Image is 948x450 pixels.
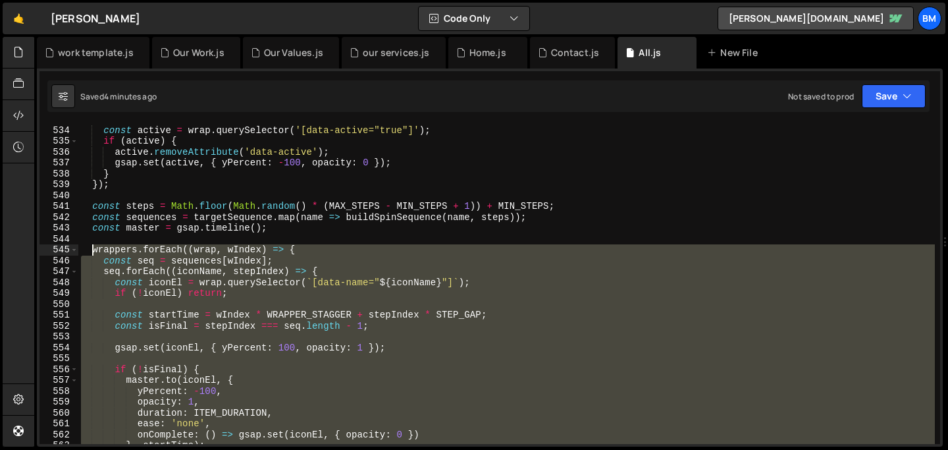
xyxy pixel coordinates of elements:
div: 549 [39,288,78,299]
div: 536 [39,147,78,158]
div: 548 [39,277,78,289]
div: 556 [39,364,78,376]
div: 555 [39,353,78,364]
div: 552 [39,321,78,332]
div: 541 [39,201,78,212]
div: 535 [39,136,78,147]
div: 4 minutes ago [104,91,157,102]
div: 560 [39,408,78,419]
button: Save [862,84,926,108]
div: 550 [39,299,78,310]
div: Saved [80,91,157,102]
div: Our Work.js [173,46,224,59]
div: our services.js [363,46,429,59]
div: 553 [39,331,78,343]
a: [PERSON_NAME][DOMAIN_NAME] [718,7,914,30]
div: 551 [39,310,78,321]
div: Our Values.js [264,46,323,59]
div: 547 [39,266,78,277]
div: 554 [39,343,78,354]
div: [PERSON_NAME] [51,11,140,26]
div: 562 [39,430,78,441]
div: 543 [39,223,78,234]
div: All.js [639,46,661,59]
div: Home.js [469,46,506,59]
div: 545 [39,244,78,256]
div: work template.js [58,46,134,59]
div: Not saved to prod [788,91,854,102]
div: 546 [39,256,78,267]
button: Code Only [419,7,529,30]
div: 539 [39,179,78,190]
div: 540 [39,190,78,202]
div: 537 [39,157,78,169]
div: 534 [39,125,78,136]
div: 557 [39,375,78,386]
div: 538 [39,169,78,180]
div: 559 [39,397,78,408]
div: 561 [39,418,78,430]
div: 544 [39,234,78,245]
div: New File [707,46,762,59]
a: 🤙 [3,3,35,34]
div: Contact.js [551,46,600,59]
div: 558 [39,386,78,397]
a: bm [918,7,941,30]
div: 542 [39,212,78,223]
